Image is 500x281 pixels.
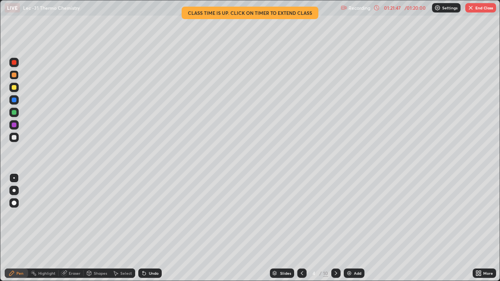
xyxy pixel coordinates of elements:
[346,270,352,276] img: add-slide-button
[354,271,361,275] div: Add
[465,3,496,12] button: End Class
[434,5,441,11] img: class-settings-icons
[280,271,291,275] div: Slides
[483,271,493,275] div: More
[7,5,18,11] p: LIVE
[120,271,132,275] div: Select
[403,5,427,10] div: / 01:20:00
[16,271,23,275] div: Pen
[38,271,55,275] div: Highlight
[341,5,347,11] img: recording.375f2c34.svg
[69,271,80,275] div: Eraser
[323,270,328,277] div: 10
[310,271,318,276] div: 4
[381,5,403,10] div: 01:21:47
[348,5,370,11] p: Recording
[94,271,107,275] div: Shapes
[442,6,457,10] p: Settings
[149,271,159,275] div: Undo
[319,271,321,276] div: /
[23,5,80,11] p: Lec -31 Thermo Chemistry
[468,5,474,11] img: end-class-cross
